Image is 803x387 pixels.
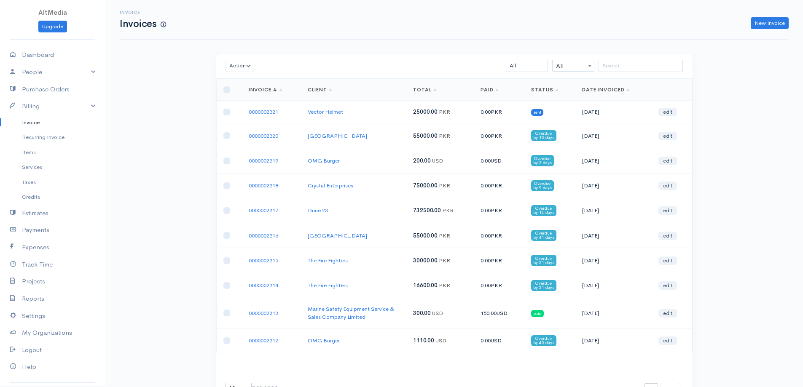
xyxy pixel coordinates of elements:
a: edit [658,281,677,290]
span: PKR [439,182,450,189]
a: edit [658,157,677,165]
span: 25000.00 [413,108,438,115]
span: Overdue by 12 days [531,205,556,216]
span: 732500.00 [413,207,441,214]
span: Overdue by 41 days [531,230,556,241]
td: [DATE] [575,223,652,248]
a: New Invoice [751,17,789,29]
span: USD [491,157,502,164]
td: [DATE] [575,328,652,353]
a: Vector Helmet [308,108,343,115]
span: Overdue by 10 days [531,130,556,141]
td: 0.00 [474,173,524,198]
td: 0.00 [474,248,524,273]
span: Overdue by 31 days [531,280,556,291]
a: edit [658,309,677,318]
span: Overdue by 9 days [531,180,554,191]
span: PKR [491,132,502,139]
span: PKR [491,282,502,289]
a: Status [531,86,559,93]
td: 0.00 [474,198,524,223]
span: 200.00 [413,157,431,164]
td: 0.00 [474,223,524,248]
span: USD [497,310,508,317]
span: USD [432,310,443,317]
a: OMG Burger [308,337,340,344]
span: paid [531,310,544,317]
a: Total [413,86,437,93]
td: 0.00 [474,101,524,123]
td: 0.00 [474,123,524,148]
span: All [553,60,594,72]
a: 0000002315 [249,257,278,264]
td: [DATE] [575,173,652,198]
span: 16600.00 [413,282,438,289]
span: PKR [491,257,502,264]
a: Paid [481,86,499,93]
span: 1110.00 [413,337,434,344]
span: 75000.00 [413,182,438,189]
h1: Invoices [120,19,166,29]
a: Dune 23 [308,207,328,214]
span: PKR [491,207,502,214]
span: PKR [439,282,450,289]
span: 55000.00 [413,132,438,139]
td: 150.00 [474,298,524,328]
span: USD [491,337,502,344]
a: Marine Safety Equipment Service & Sales Company Limited [308,305,394,321]
span: 30000.00 [413,257,438,264]
span: Overdue by 31 days [531,255,556,266]
a: Invoice # [249,86,283,93]
span: USD [432,157,443,164]
span: How to create your first Invoice? [161,21,166,28]
span: sent [531,109,543,116]
span: PKR [491,232,502,239]
input: Search [599,60,683,72]
span: PKR [439,257,450,264]
a: 0000002316 [249,232,278,239]
h6: Invoice [120,10,166,15]
a: edit [658,256,677,265]
a: edit [658,132,677,140]
a: edit [658,206,677,215]
span: PKR [491,182,502,189]
span: USD [435,337,446,344]
a: edit [658,181,677,190]
a: 0000002321 [249,108,278,115]
td: 0.00 [474,273,524,298]
a: edit [658,108,677,116]
a: 0000002317 [249,207,278,214]
a: Client [308,86,332,93]
span: PKR [439,108,450,115]
a: The Fire Fighters [308,282,348,289]
a: Upgrade [38,21,67,33]
a: 0000002320 [249,132,278,139]
a: Crystal Enterprises [308,182,353,189]
a: 0000002312 [249,337,278,344]
span: PKR [439,132,450,139]
td: [DATE] [575,198,652,223]
a: [GEOGRAPHIC_DATA] [308,232,367,239]
span: PKR [439,232,450,239]
a: 0000002313 [249,310,278,317]
td: [DATE] [575,298,652,328]
a: 0000002319 [249,157,278,164]
a: edit [658,232,677,240]
td: [DATE] [575,148,652,173]
td: 0.00 [474,328,524,353]
a: The Fire Fighters [308,257,348,264]
a: Date Invoiced [582,86,630,93]
span: PKR [491,108,502,115]
td: [DATE] [575,248,652,273]
td: [DATE] [575,101,652,123]
a: OMG Burger [308,157,340,164]
td: [DATE] [575,123,652,148]
a: [GEOGRAPHIC_DATA] [308,132,367,139]
a: 0000002318 [249,182,278,189]
td: [DATE] [575,273,652,298]
span: 300.00 [413,310,431,317]
button: Action [226,60,255,72]
span: PKR [442,207,454,214]
a: 0000002314 [249,282,278,289]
